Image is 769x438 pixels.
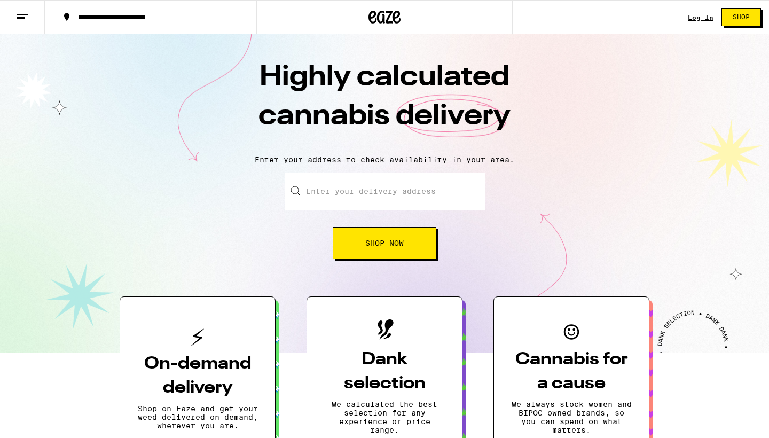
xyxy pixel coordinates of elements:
[285,173,485,210] input: Enter your delivery address
[365,239,404,247] span: Shop Now
[333,227,436,259] button: Shop Now
[511,348,632,396] h3: Cannabis for a cause
[688,14,713,21] div: Log In
[721,8,761,26] button: Shop
[11,155,758,164] p: Enter your address to check availability in your area.
[733,14,750,20] span: Shop
[324,400,445,434] p: We calculated the best selection for any experience or price range.
[198,58,571,147] h1: Highly calculated cannabis delivery
[511,400,632,434] p: We always stock women and BIPOC owned brands, so you can spend on what matters.
[137,404,258,430] p: Shop on Eaze and get your weed delivered on demand, wherever you are.
[324,348,445,396] h3: Dank selection
[137,352,258,400] h3: On-demand delivery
